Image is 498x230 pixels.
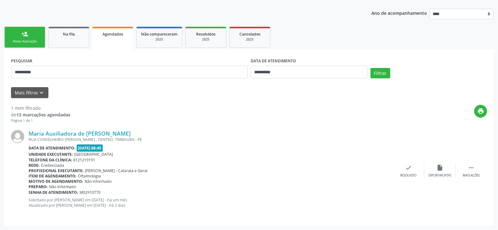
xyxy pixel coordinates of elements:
[190,37,222,42] div: 2025
[29,168,84,173] b: Profissional executante:
[41,163,64,168] span: Credenciada
[102,31,123,37] span: Agendados
[405,164,412,171] i: check
[9,39,41,44] div: Nova marcação
[11,118,70,123] div: Página 1 de 1
[21,31,28,37] div: person_add
[11,130,24,143] img: img
[234,37,265,42] div: 2025
[74,152,113,157] span: [GEOGRAPHIC_DATA]
[29,184,48,189] b: Preparo:
[429,173,451,178] div: Exportar (PDF)
[49,184,76,189] span: Não informado
[436,164,443,171] i: insert_drive_file
[29,163,40,168] b: Rede:
[477,108,484,115] i: print
[463,173,480,178] div: Mais ações
[468,164,475,171] i: 
[29,152,73,157] b: Unidade executante:
[251,56,296,66] label: DATA DE ATENDIMENTO
[11,56,32,66] label: PESQUISAR
[29,190,78,195] b: Senha de atendimento:
[73,157,95,163] span: 8121219191
[400,173,416,178] div: Resolvido
[78,173,101,179] span: Oftalmologia
[196,31,216,37] span: Resolvidos
[141,37,178,42] div: 2025
[63,31,75,37] span: Na fila
[29,197,393,208] p: Solicitado por [PERSON_NAME] em [DATE] - há um mês Atualizado por [PERSON_NAME] em [DATE] - há 2 ...
[29,145,75,151] b: Data de atendimento:
[370,68,390,79] button: Filtrar
[29,173,77,179] b: Item de agendamento:
[11,87,48,98] button: Mais filtroskeyboard_arrow_down
[38,89,45,96] i: keyboard_arrow_down
[29,179,83,184] b: Motivo de agendamento:
[29,157,72,163] b: Telefone da clínica:
[141,31,178,37] span: Não compareceram
[474,105,487,118] button: print
[77,144,103,152] span: [DATE] 08:45
[85,168,147,173] span: [PERSON_NAME] - Catarata e Geral
[11,105,70,111] div: 1 item filtrado
[11,111,70,118] div: de
[371,9,427,17] p: Ano de acompanhamento
[239,31,260,37] span: Cancelados
[29,137,393,142] div: RUA CONSELHEIRO [PERSON_NAME] , CENTRO, TIMBAUBA - PE
[85,179,112,184] span: Não informado
[29,130,131,137] a: Maria Auxiliadora de [PERSON_NAME]
[16,112,70,118] strong: 13 marcações agendadas
[79,190,101,195] span: M02910770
